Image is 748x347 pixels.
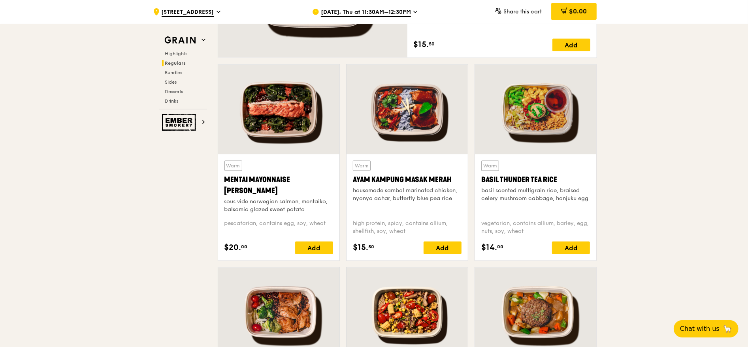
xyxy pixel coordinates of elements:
span: 50 [429,41,435,47]
div: housemade sambal marinated chicken, nyonya achar, butterfly blue pea rice [353,187,462,203]
img: Ember Smokery web logo [162,114,198,131]
div: Add [295,242,333,254]
div: Basil Thunder Tea Rice [481,174,590,185]
div: sous vide norwegian salmon, mentaiko, balsamic glazed sweet potato [224,198,333,214]
span: $15. [353,242,368,253]
div: Add [552,242,590,254]
span: [STREET_ADDRESS] [162,8,214,17]
button: Chat with us🦙 [674,320,739,338]
span: $14. [481,242,497,253]
div: Warm [224,161,242,171]
div: basil scented multigrain rice, braised celery mushroom cabbage, hanjuku egg [481,187,590,203]
div: Warm [481,161,499,171]
span: $15. [414,39,429,51]
span: [DATE], Thu at 11:30AM–12:30PM [321,8,411,17]
span: 00 [241,244,248,250]
span: 🦙 [723,324,732,334]
div: Ayam Kampung Masak Merah [353,174,462,185]
span: Share this cart [503,8,542,15]
span: 00 [497,244,503,250]
div: vegetarian, contains allium, barley, egg, nuts, soy, wheat [481,219,590,235]
div: pescatarian, contains egg, soy, wheat [224,219,333,235]
div: Mentai Mayonnaise [PERSON_NAME] [224,174,333,196]
span: 50 [368,244,374,250]
div: Warm [353,161,371,171]
span: Chat with us [680,324,720,334]
div: Add [424,242,462,254]
span: Sides [165,79,177,85]
span: $20. [224,242,241,253]
span: Desserts [165,89,183,94]
img: Grain web logo [162,33,198,47]
span: Drinks [165,98,179,104]
div: Add [552,39,590,51]
div: high protein, spicy, contains allium, shellfish, soy, wheat [353,219,462,235]
span: Regulars [165,60,186,66]
span: Bundles [165,70,183,75]
span: $0.00 [569,8,587,15]
span: Highlights [165,51,188,56]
